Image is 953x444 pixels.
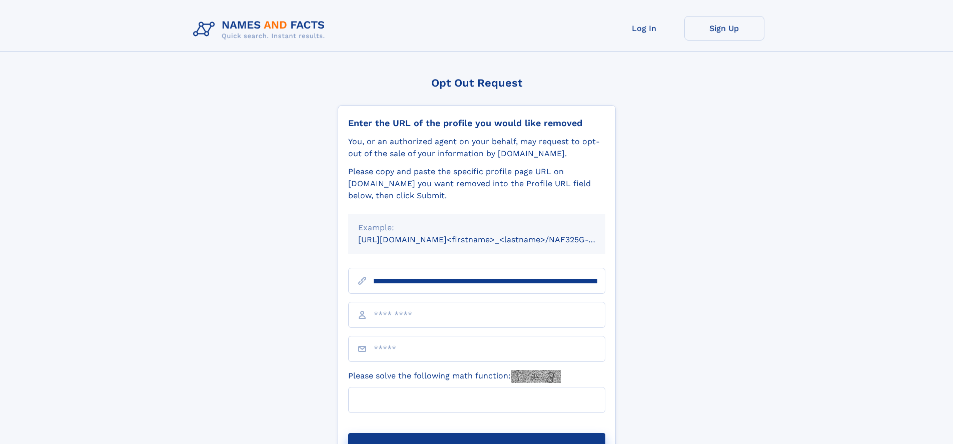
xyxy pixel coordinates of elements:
[348,136,605,160] div: You, or an authorized agent on your behalf, may request to opt-out of the sale of your informatio...
[348,370,561,383] label: Please solve the following math function:
[348,118,605,129] div: Enter the URL of the profile you would like removed
[604,16,684,41] a: Log In
[338,77,616,89] div: Opt Out Request
[684,16,764,41] a: Sign Up
[358,222,595,234] div: Example:
[348,166,605,202] div: Please copy and paste the specific profile page URL on [DOMAIN_NAME] you want removed into the Pr...
[189,16,333,43] img: Logo Names and Facts
[358,235,624,244] small: [URL][DOMAIN_NAME]<firstname>_<lastname>/NAF325G-xxxxxxxx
